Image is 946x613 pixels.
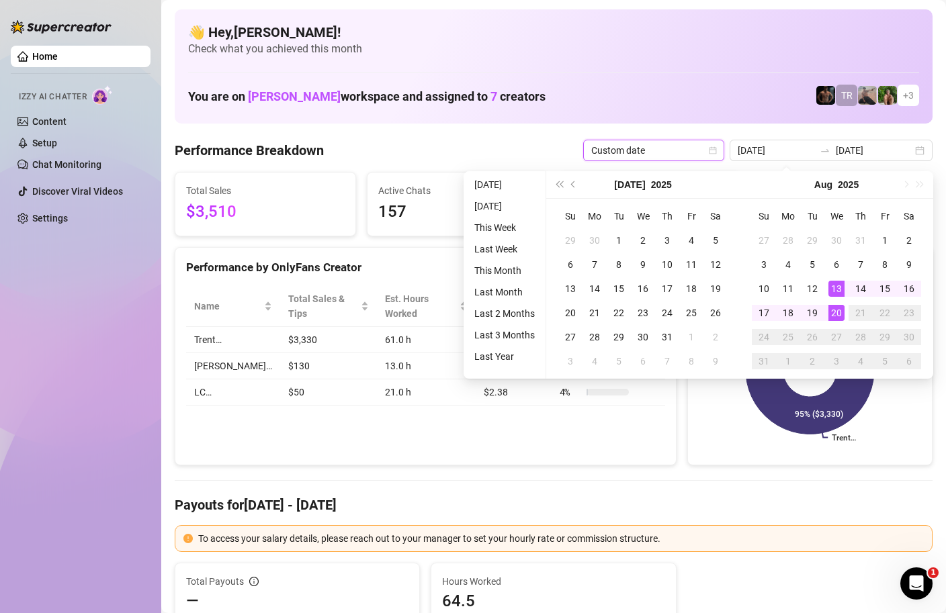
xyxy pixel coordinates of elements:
td: 2025-08-18 [776,301,800,325]
span: exclamation-circle [183,534,193,543]
div: 29 [877,329,893,345]
td: 2025-08-31 [752,349,776,373]
div: 5 [877,353,893,369]
td: 2025-08-08 [873,252,897,277]
td: 2025-07-19 [703,277,728,301]
td: 21.0 h [377,379,476,406]
div: 31 [756,353,772,369]
img: Trent [816,86,835,105]
td: 2025-08-03 [752,252,776,277]
td: 2025-09-06 [897,349,921,373]
td: 2025-07-11 [679,252,703,277]
div: 25 [780,329,796,345]
td: 2025-08-10 [752,277,776,301]
span: info-circle [249,577,259,586]
button: Choose a month [614,171,645,198]
th: We [824,204,849,228]
div: 25 [683,305,699,321]
div: 2 [707,329,724,345]
th: Mo [583,204,607,228]
td: $130 [280,353,377,379]
a: Chat Monitoring [32,159,101,170]
div: 19 [707,281,724,297]
td: 2025-08-01 [679,325,703,349]
div: 1 [877,232,893,248]
td: [PERSON_NAME]… [186,353,280,379]
h4: 👋 Hey, [PERSON_NAME] ! [188,23,919,42]
div: 22 [611,305,627,321]
td: 2025-08-02 [703,325,728,349]
a: Settings [32,213,68,224]
td: 2025-08-06 [631,349,655,373]
div: 20 [828,305,845,321]
div: 4 [683,232,699,248]
div: 2 [901,232,917,248]
div: 28 [587,329,603,345]
div: 20 [562,305,578,321]
td: 2025-07-02 [631,228,655,252]
td: 2025-07-12 [703,252,728,277]
div: 11 [780,281,796,297]
div: 27 [562,329,578,345]
div: 28 [780,232,796,248]
td: 2025-09-05 [873,349,897,373]
span: Name [194,299,261,314]
th: Fr [679,204,703,228]
div: 29 [562,232,578,248]
div: 8 [683,353,699,369]
td: 2025-07-25 [679,301,703,325]
button: Last year (Control + left) [552,171,566,198]
th: Th [655,204,679,228]
td: 2025-08-05 [800,252,824,277]
td: 2025-06-30 [583,228,607,252]
div: 24 [756,329,772,345]
input: Start date [738,143,814,158]
div: 15 [877,281,893,297]
th: We [631,204,655,228]
td: 2025-07-03 [655,228,679,252]
th: Su [558,204,583,228]
td: 2025-08-21 [849,301,873,325]
td: 2025-09-03 [824,349,849,373]
li: Last 2 Months [469,305,540,322]
td: 2025-07-28 [776,228,800,252]
div: 3 [756,256,772,273]
td: 2025-07-01 [607,228,631,252]
div: 11 [683,256,699,273]
td: 2025-08-14 [849,277,873,301]
div: 23 [635,305,651,321]
td: 2025-09-02 [800,349,824,373]
div: 17 [659,281,675,297]
td: 2025-06-29 [558,228,583,252]
td: 2025-09-01 [776,349,800,373]
img: LC [858,86,877,105]
th: Th [849,204,873,228]
span: [PERSON_NAME] [248,89,341,103]
div: 23 [901,305,917,321]
span: Active Chats [378,183,537,198]
span: Total Sales [186,183,345,198]
div: 12 [707,256,724,273]
td: 2025-08-11 [776,277,800,301]
td: 2025-07-24 [655,301,679,325]
div: 14 [587,281,603,297]
td: 2025-08-25 [776,325,800,349]
div: 9 [901,256,917,273]
input: End date [836,143,912,158]
td: 2025-07-30 [631,325,655,349]
th: Tu [800,204,824,228]
span: Check what you achieved this month [188,42,919,56]
button: Previous month (PageUp) [566,171,581,198]
div: 9 [707,353,724,369]
div: 8 [877,256,893,273]
div: 8 [611,256,627,273]
div: 18 [683,281,699,297]
td: 2025-08-08 [679,349,703,373]
div: 4 [853,353,869,369]
td: $50 [280,379,377,406]
li: Last Month [469,284,540,300]
div: 3 [828,353,845,369]
td: 2025-07-30 [824,228,849,252]
th: Total Sales & Tips [280,286,377,327]
td: 2025-08-04 [583,349,607,373]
